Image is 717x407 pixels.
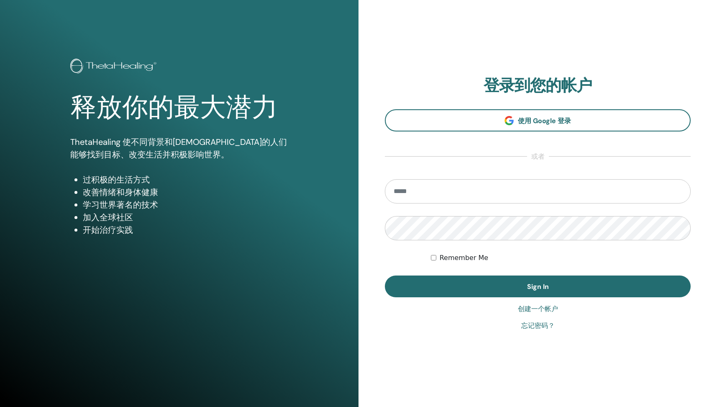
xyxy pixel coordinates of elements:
[83,173,288,186] li: 过积极的生活方式
[385,109,691,131] a: 使用 Google 登录
[83,224,288,236] li: 开始治疗实践
[70,92,288,123] h1: 释放你的最大潜力
[70,136,288,161] p: ThetaHealing 使不同背景和[DEMOGRAPHIC_DATA]的人们能够找到目标、改变生活并积极影响世界。
[527,152,549,162] span: 或者
[521,321,555,331] a: 忘记密码？
[83,186,288,198] li: 改善情绪和身体健康
[440,253,489,263] label: Remember Me
[83,211,288,224] li: 加入全球社区
[527,282,549,291] span: Sign In
[518,304,558,314] a: 创建一个帐户
[83,198,288,211] li: 学习世界著名的技术
[431,253,691,263] div: Keep me authenticated indefinitely or until I manually logout
[518,116,571,125] span: 使用 Google 登录
[385,76,691,95] h2: 登录到您的帐户
[385,276,691,297] button: Sign In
